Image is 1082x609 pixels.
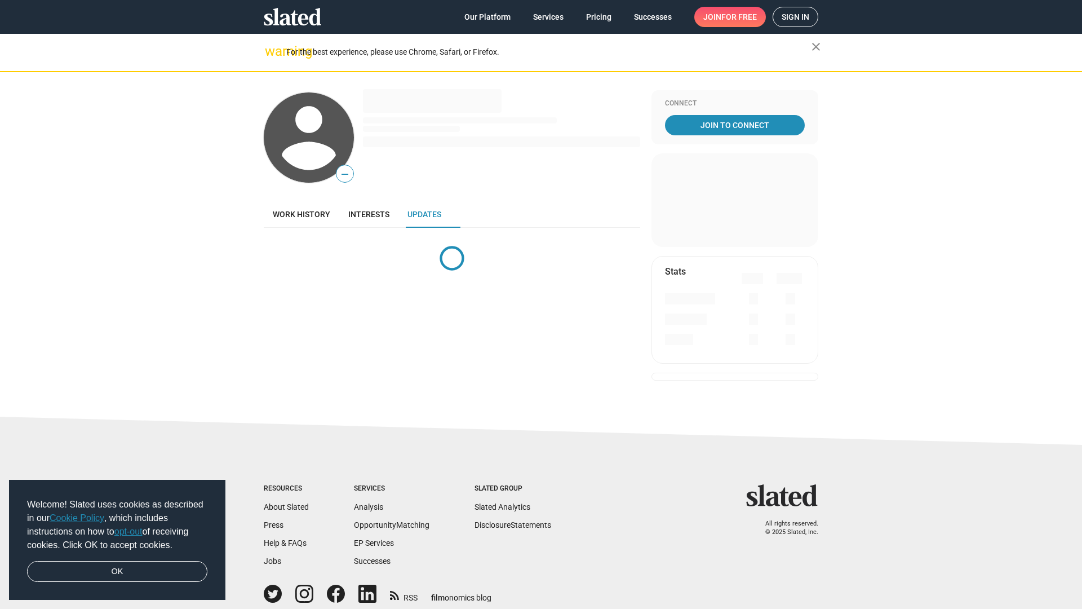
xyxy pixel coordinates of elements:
div: Resources [264,484,309,493]
span: Interests [348,210,389,219]
a: Analysis [354,502,383,511]
span: Pricing [586,7,611,27]
div: Services [354,484,429,493]
div: For the best experience, please use Chrome, Safari, or Firefox. [286,45,812,60]
a: Work history [264,201,339,228]
a: opt-out [114,527,143,536]
span: Join [703,7,757,27]
a: dismiss cookie message [27,561,207,582]
a: Pricing [577,7,620,27]
a: OpportunityMatching [354,520,429,529]
a: Help & FAQs [264,539,307,548]
a: Join To Connect [665,115,805,135]
a: EP Services [354,539,394,548]
span: Updates [407,210,441,219]
a: Successes [354,557,391,566]
div: Connect [665,99,805,108]
span: Join To Connect [667,115,802,135]
a: About Slated [264,502,309,511]
span: Sign in [782,7,809,27]
mat-icon: close [809,40,823,54]
div: cookieconsent [9,480,225,601]
a: Sign in [773,7,818,27]
a: Services [524,7,573,27]
a: Joinfor free [694,7,766,27]
a: Jobs [264,557,281,566]
span: for free [721,7,757,27]
a: Interests [339,201,398,228]
span: Services [533,7,564,27]
mat-icon: warning [265,45,278,58]
a: RSS [390,586,418,603]
span: film [431,593,445,602]
span: — [336,167,353,182]
span: Welcome! Slated uses cookies as described in our , which includes instructions on how to of recei... [27,498,207,552]
a: Press [264,520,283,529]
span: Our Platform [464,7,511,27]
a: Updates [398,201,450,228]
a: Cookie Policy [50,513,104,523]
a: Our Platform [455,7,520,27]
span: Work history [273,210,330,219]
mat-card-title: Stats [665,266,686,277]
a: DisclosureStatements [475,520,551,529]
a: Slated Analytics [475,502,530,511]
div: Slated Group [475,484,551,493]
span: Successes [634,7,672,27]
a: Successes [625,7,681,27]
p: All rights reserved. © 2025 Slated, Inc. [753,520,818,536]
a: filmonomics blog [431,584,491,603]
